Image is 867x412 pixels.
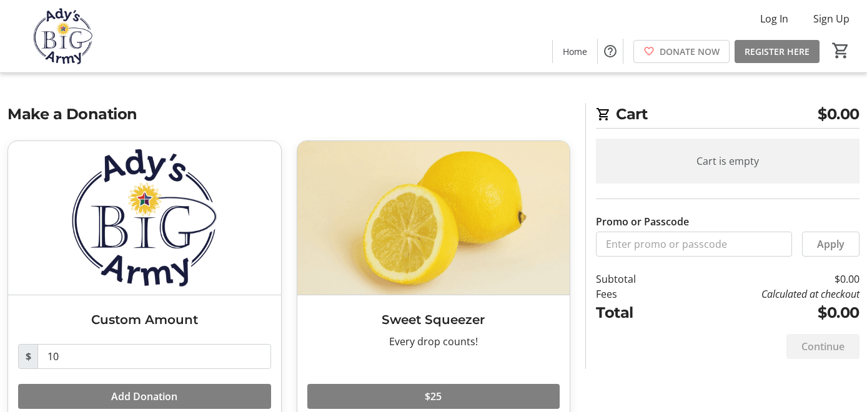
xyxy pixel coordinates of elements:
[596,232,792,257] input: Enter promo or passcode
[802,232,860,257] button: Apply
[18,310,271,329] h3: Custom Amount
[596,139,860,184] div: Cart is empty
[750,9,798,29] button: Log In
[37,344,271,369] input: Donation Amount
[830,39,852,62] button: Cart
[307,334,560,349] div: Every drop counts!
[745,45,810,58] span: REGISTER HERE
[596,272,672,287] td: Subtotal
[803,9,860,29] button: Sign Up
[596,214,689,229] label: Promo or Passcode
[111,389,177,404] span: Add Donation
[760,11,788,26] span: Log In
[307,310,560,329] h3: Sweet Squeezer
[735,40,820,63] a: REGISTER HERE
[660,45,720,58] span: DONATE NOW
[596,103,860,129] h2: Cart
[7,103,570,125] h2: Make a Donation
[553,40,597,63] a: Home
[813,11,850,26] span: Sign Up
[633,40,730,63] a: DONATE NOW
[18,344,38,369] span: $
[672,272,860,287] td: $0.00
[563,45,587,58] span: Home
[817,237,845,252] span: Apply
[596,287,672,302] td: Fees
[8,141,281,295] img: Custom Amount
[672,302,860,324] td: $0.00
[425,389,442,404] span: $25
[307,384,560,409] button: $25
[598,39,623,64] button: Help
[818,103,860,125] span: $0.00
[7,5,119,67] img: Ady's BiG Army's Logo
[18,384,271,409] button: Add Donation
[596,302,672,324] td: Total
[672,287,860,302] td: Calculated at checkout
[297,141,570,295] img: Sweet Squeezer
